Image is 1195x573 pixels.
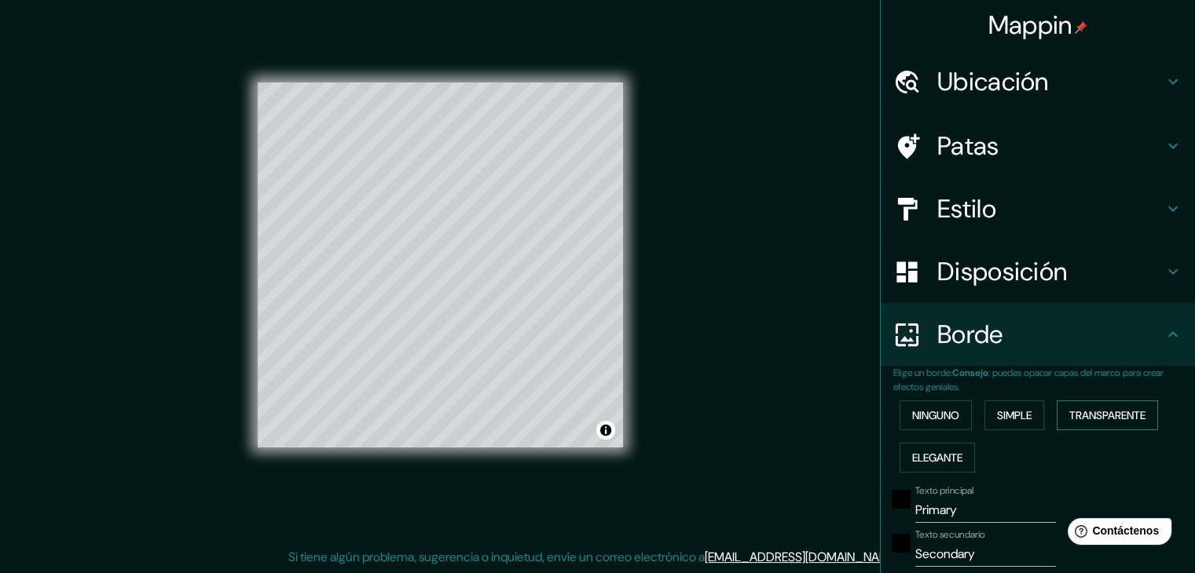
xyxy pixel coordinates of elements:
button: Activar o desactivar atribución [596,421,615,440]
a: [EMAIL_ADDRESS][DOMAIN_NAME] [705,549,899,565]
font: Consejo [952,367,988,379]
div: Ubicación [881,50,1195,113]
iframe: Lanzador de widgets de ayuda [1055,512,1178,556]
button: Transparente [1057,400,1158,430]
font: Texto principal [915,484,973,497]
font: Si tiene algún problema, sugerencia o inquietud, envíe un correo electrónico a [288,549,705,565]
font: Patas [937,130,999,162]
font: Disposición [937,255,1067,288]
img: pin-icon.png [1075,21,1087,34]
font: Mappin [988,9,1072,42]
font: Texto secundario [915,528,985,541]
font: Transparente [1069,408,1146,422]
font: Estilo [937,192,996,225]
font: Ninguno [912,408,959,422]
div: Borde [881,303,1195,366]
button: Ninguno [900,400,972,430]
div: Estilo [881,177,1195,240]
font: Elige un borde. [893,367,952,379]
font: Simple [997,408,1032,422]
font: Borde [937,318,1003,351]
div: Disposición [881,240,1195,303]
font: Elegante [912,451,962,465]
button: Elegante [900,443,975,473]
button: Simple [984,400,1044,430]
font: : puedes opacar capas del marco para crear efectos geniales. [893,367,1164,393]
button: negro [892,534,911,553]
div: Patas [881,115,1195,177]
font: Ubicación [937,65,1049,98]
button: negro [892,490,911,509]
